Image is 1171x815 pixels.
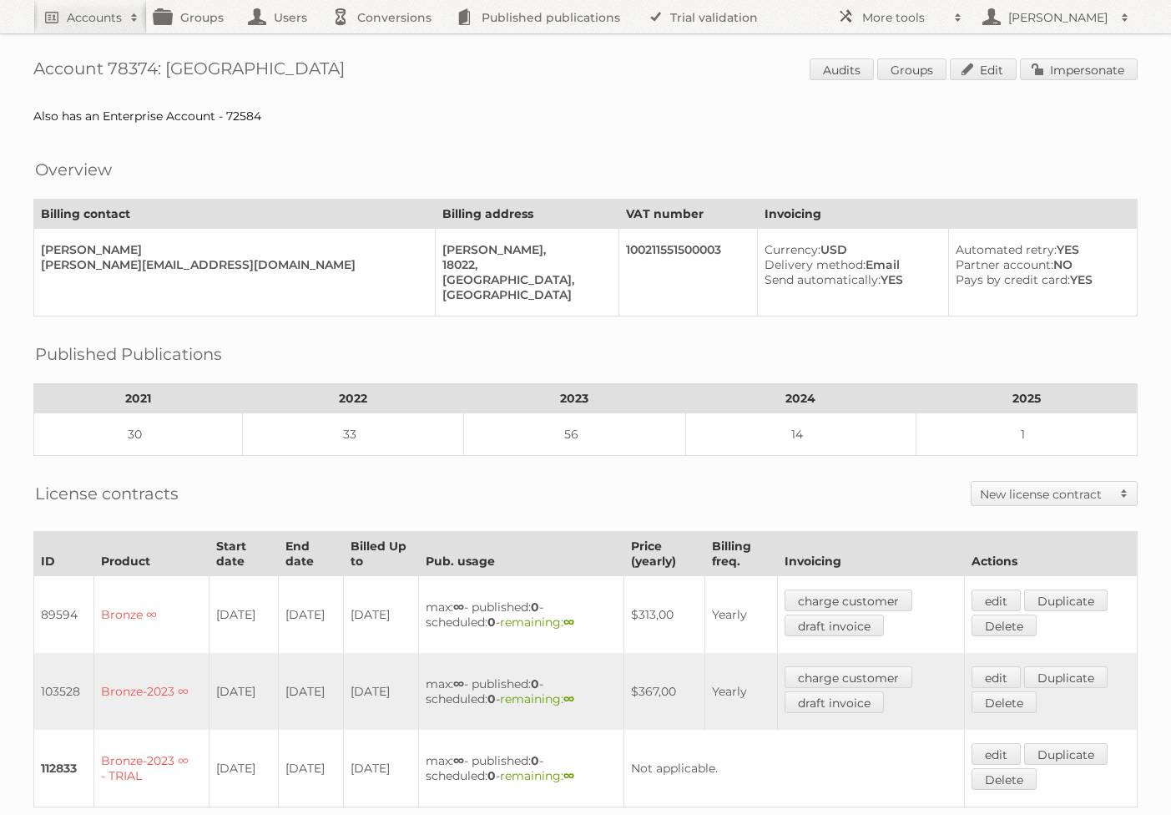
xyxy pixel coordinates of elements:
[34,576,94,654] td: 89594
[531,753,539,768] strong: 0
[705,653,778,730] td: Yearly
[705,532,778,576] th: Billing freq.
[618,200,757,229] th: VAT number
[765,257,935,272] div: Email
[487,615,496,630] strong: 0
[765,272,935,287] div: YES
[33,109,1138,124] div: Also has an Enterprise Account - 72584
[531,600,539,615] strong: 0
[623,653,705,730] td: $367,00
[1004,9,1113,26] h2: [PERSON_NAME]
[344,653,418,730] td: [DATE]
[972,666,1021,688] a: edit
[35,342,222,367] h2: Published Publications
[453,676,464,691] strong: ∞
[34,730,94,807] td: 112833
[35,481,179,506] h2: License contracts
[34,532,94,576] th: ID
[623,730,964,807] td: Not applicable.
[705,576,778,654] td: Yearly
[531,676,539,691] strong: 0
[877,58,946,80] a: Groups
[344,532,418,576] th: Billed Up to
[785,615,884,636] a: draft invoice
[464,384,685,413] th: 2023
[972,590,1021,611] a: edit
[464,413,685,456] td: 56
[34,653,94,730] td: 103528
[33,58,1138,84] h1: Account 78374: [GEOGRAPHIC_DATA]
[862,9,946,26] h2: More tools
[500,768,574,783] span: remaining:
[209,576,279,654] td: [DATE]
[1024,743,1108,765] a: Duplicate
[965,532,1138,576] th: Actions
[94,653,209,730] td: Bronze-2023 ∞
[344,730,418,807] td: [DATE]
[41,257,421,272] div: [PERSON_NAME][EMAIL_ADDRESS][DOMAIN_NAME]
[487,691,496,706] strong: 0
[67,9,122,26] h2: Accounts
[442,272,604,287] div: [GEOGRAPHIC_DATA],
[685,413,916,456] td: 14
[765,257,866,272] span: Delivery method:
[418,653,623,730] td: max: - published: - scheduled: -
[950,58,1017,80] a: Edit
[765,242,820,257] span: Currency:
[623,532,705,576] th: Price (yearly)
[972,691,1037,713] a: Delete
[418,532,623,576] th: Pub. usage
[1024,666,1108,688] a: Duplicate
[500,615,574,630] span: remaining:
[442,242,604,257] div: [PERSON_NAME],
[436,200,618,229] th: Billing address
[34,413,243,456] td: 30
[980,486,1112,503] h2: New license contract
[972,615,1037,636] a: Delete
[685,384,916,413] th: 2024
[209,532,279,576] th: Start date
[956,272,1123,287] div: YES
[785,590,912,611] a: charge customer
[1024,590,1108,611] a: Duplicate
[209,653,279,730] td: [DATE]
[972,743,1021,765] a: edit
[242,413,463,456] td: 33
[94,730,209,807] td: Bronze-2023 ∞ - TRIAL
[209,730,279,807] td: [DATE]
[757,200,1137,229] th: Invoicing
[916,384,1137,413] th: 2025
[1112,482,1137,505] span: Toggle
[810,58,874,80] a: Audits
[242,384,463,413] th: 2022
[916,413,1137,456] td: 1
[785,691,884,713] a: draft invoice
[956,257,1123,272] div: NO
[956,257,1053,272] span: Partner account:
[972,482,1137,505] a: New license contract
[344,576,418,654] td: [DATE]
[972,768,1037,790] a: Delete
[442,257,604,272] div: 18022,
[618,229,757,316] td: 100211551500003
[278,653,344,730] td: [DATE]
[1020,58,1138,80] a: Impersonate
[563,768,574,783] strong: ∞
[956,242,1057,257] span: Automated retry:
[34,200,436,229] th: Billing contact
[278,576,344,654] td: [DATE]
[34,384,243,413] th: 2021
[442,287,604,302] div: [GEOGRAPHIC_DATA]
[418,576,623,654] td: max: - published: - scheduled: -
[94,532,209,576] th: Product
[563,691,574,706] strong: ∞
[35,157,112,182] h2: Overview
[765,272,881,287] span: Send automatically:
[94,576,209,654] td: Bronze ∞
[956,272,1070,287] span: Pays by credit card:
[41,242,421,257] div: [PERSON_NAME]
[563,615,574,630] strong: ∞
[500,691,574,706] span: remaining:
[278,532,344,576] th: End date
[278,730,344,807] td: [DATE]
